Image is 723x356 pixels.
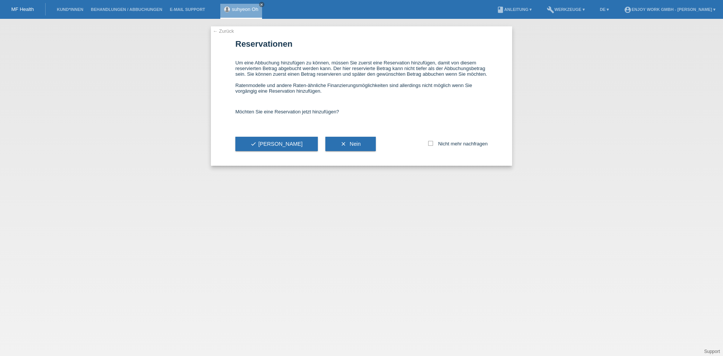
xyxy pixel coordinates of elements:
[11,6,34,12] a: MF Health
[250,141,303,147] span: [PERSON_NAME]
[428,141,488,147] label: Nicht mehr nachfragen
[235,137,318,151] button: check[PERSON_NAME]
[704,349,720,354] a: Support
[350,141,361,147] span: Nein
[166,7,209,12] a: E-Mail Support
[260,3,264,6] i: close
[250,141,256,147] i: check
[325,137,376,151] button: clear Nein
[624,6,631,14] i: account_circle
[340,141,346,147] i: clear
[232,6,258,12] a: suhyeon Oh
[235,52,488,101] div: Um eine Abbuchung hinzufügen zu können, müssen Sie zuerst eine Reservation hinzufügen, damit von ...
[497,6,504,14] i: book
[493,7,535,12] a: bookAnleitung ▾
[235,101,488,122] div: Möchten Sie eine Reservation jetzt hinzufügen?
[620,7,719,12] a: account_circleEnjoy Work GmbH - [PERSON_NAME] ▾
[543,7,589,12] a: buildWerkzeuge ▾
[53,7,87,12] a: Kund*innen
[596,7,613,12] a: DE ▾
[235,39,488,49] h1: Reservationen
[213,28,234,34] a: ← Zurück
[87,7,166,12] a: Behandlungen / Abbuchungen
[547,6,554,14] i: build
[259,2,264,7] a: close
